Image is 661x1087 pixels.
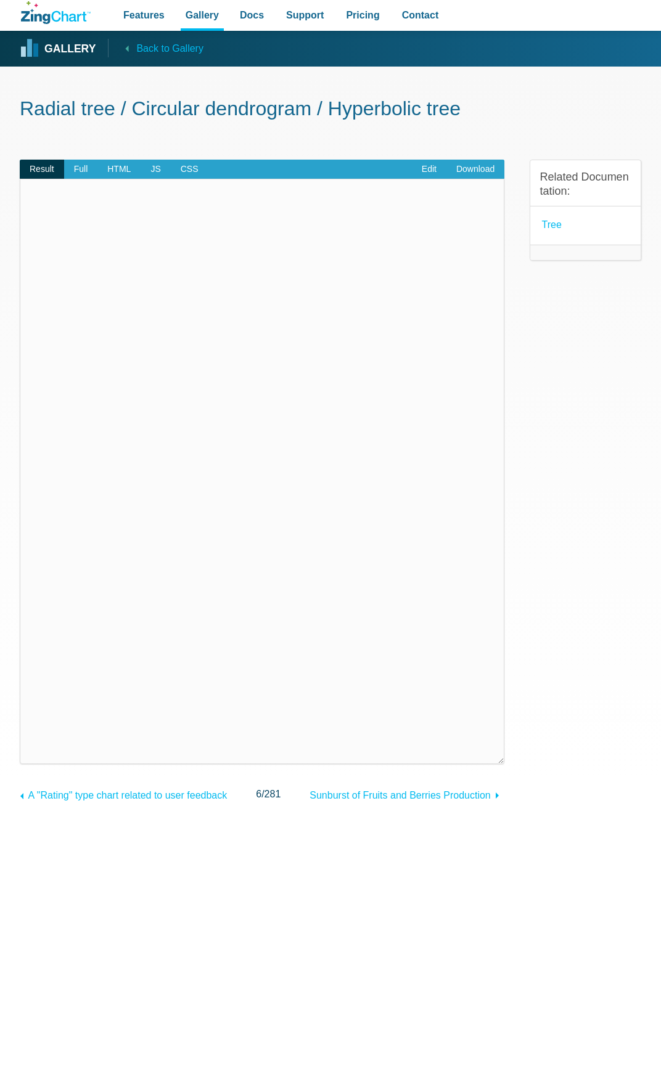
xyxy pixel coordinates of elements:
span: Gallery [186,7,219,23]
a: ZingChart Logo. Click to return to the homepage [21,1,91,24]
span: A "Rating" type chart related to user feedback [28,790,228,800]
span: / [256,786,281,802]
span: Sunburst of Fruits and Berries Production [310,790,490,800]
a: Gallery [21,39,96,58]
span: Support [286,7,324,23]
span: Pricing [346,7,379,23]
a: Sunburst of Fruits and Berries Production [310,784,504,804]
h1: Radial tree / Circular dendrogram / Hyperbolic tree [20,96,641,124]
a: Edit [412,160,446,179]
a: A "Rating" type chart related to user feedback [20,784,227,804]
a: Download [446,160,504,179]
span: Full [64,160,98,179]
span: Features [123,7,165,23]
span: HTML [97,160,141,179]
a: tree [542,216,562,233]
span: 281 [265,789,281,799]
span: JS [141,160,170,179]
strong: Gallery [44,44,96,55]
span: Contact [402,7,439,23]
span: 6 [256,789,261,799]
span: Docs [240,7,264,23]
a: Back to Gallery [108,39,203,57]
span: Result [20,160,64,179]
span: Back to Gallery [136,40,203,57]
h3: Related Documentation: [540,170,631,199]
span: CSS [171,160,208,179]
